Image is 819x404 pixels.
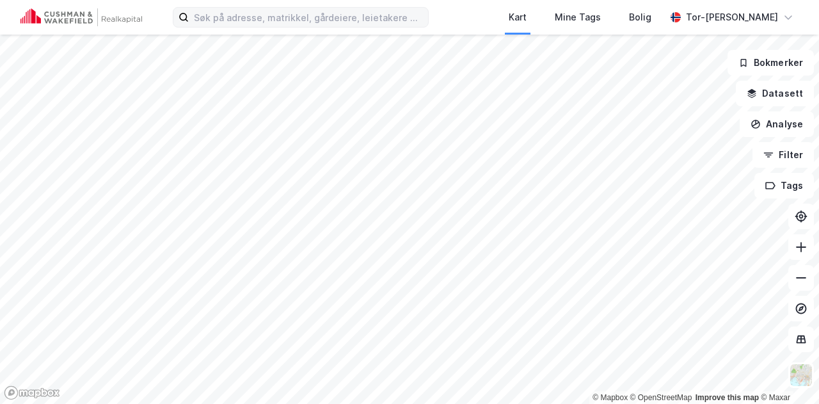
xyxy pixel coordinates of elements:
[20,8,142,26] img: cushman-wakefield-realkapital-logo.202ea83816669bd177139c58696a8fa1.svg
[752,142,814,168] button: Filter
[555,10,601,25] div: Mine Tags
[754,173,814,198] button: Tags
[728,50,814,76] button: Bokmerker
[736,81,814,106] button: Datasett
[189,8,428,27] input: Søk på adresse, matrikkel, gårdeiere, leietakere eller personer
[629,10,651,25] div: Bolig
[509,10,527,25] div: Kart
[755,343,819,404] iframe: Chat Widget
[740,111,814,137] button: Analyse
[592,393,628,402] a: Mapbox
[630,393,692,402] a: OpenStreetMap
[696,393,759,402] a: Improve this map
[686,10,778,25] div: Tor-[PERSON_NAME]
[4,385,60,400] a: Mapbox homepage
[755,343,819,404] div: Kontrollprogram for chat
